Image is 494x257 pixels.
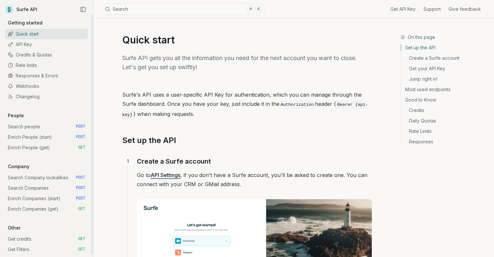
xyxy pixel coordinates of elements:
p: Surfe API gets you all the information you need for the next account you want to close. Let's get... [122,54,372,72]
a: Most used endpoints [401,84,489,95]
a: Jump right in! [401,74,489,84]
span: POST [76,196,85,201]
a: Give feedback [449,6,481,12]
span: GET [78,247,85,252]
kbd: ⌘ [247,6,254,13]
a: Set up the API [122,135,176,146]
a: Get credits GET [5,234,88,244]
span: GET [78,206,85,212]
span: POST [76,124,85,129]
span: POST [76,175,85,180]
a: Enrich Companies (start) POST [5,193,88,204]
a: Enrich People (get) GET [5,142,88,153]
button: Search⌘K [101,3,265,15]
p: Surfe's API uses a user-specific API Key for authentication, which you can manage through the Sur... [122,90,372,120]
a: Surfe API [5,5,37,14]
span: GET [78,145,85,150]
a: Quick start [5,29,88,39]
a: Search Companies POST [5,183,88,193]
span: GET [78,236,85,242]
h3: On this page [401,34,489,40]
a: Search Company lookalikes POST [5,172,88,183]
a: Get Filters GET [5,244,88,255]
p: Getting started [5,20,45,26]
a: Get your API Key [401,63,489,74]
a: Set up the API [401,44,489,53]
a: Responses & Errors [5,71,88,81]
p: Company [5,163,32,170]
a: Enrich Companies (get) GET [5,204,88,214]
a: Daily Quotas [401,116,489,126]
a: Changelog [5,91,88,102]
a: Search people POST [5,121,88,132]
a: Webhooks [5,81,88,91]
code: Authorization [279,101,315,108]
a: Enrich People (start) POST [5,132,88,142]
a: Rate Limits [401,126,489,137]
a: Responses [401,137,489,145]
h1: Quick start [122,34,372,46]
a: Good to Know [401,95,489,105]
a: API Key [5,39,88,50]
a: Create a Surfe account [401,53,489,63]
button: Collapse Sidebar [78,5,88,14]
span: POST [76,185,85,191]
p: Go to , if you don't have a Surfe account, you'll be asked to create one. You can connect with yo... [137,170,372,189]
a: Credits [401,105,489,116]
span: POST [76,135,85,140]
a: API Settings [151,172,180,178]
a: Create a Surfe account [137,156,211,167]
p: People [5,112,26,119]
kbd: K [255,6,262,13]
p: Other [5,225,23,231]
a: Credits & Quotas [5,50,88,60]
a: Get API Key [390,6,416,12]
a: Support [423,6,441,12]
a: Rate limits [5,60,88,71]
